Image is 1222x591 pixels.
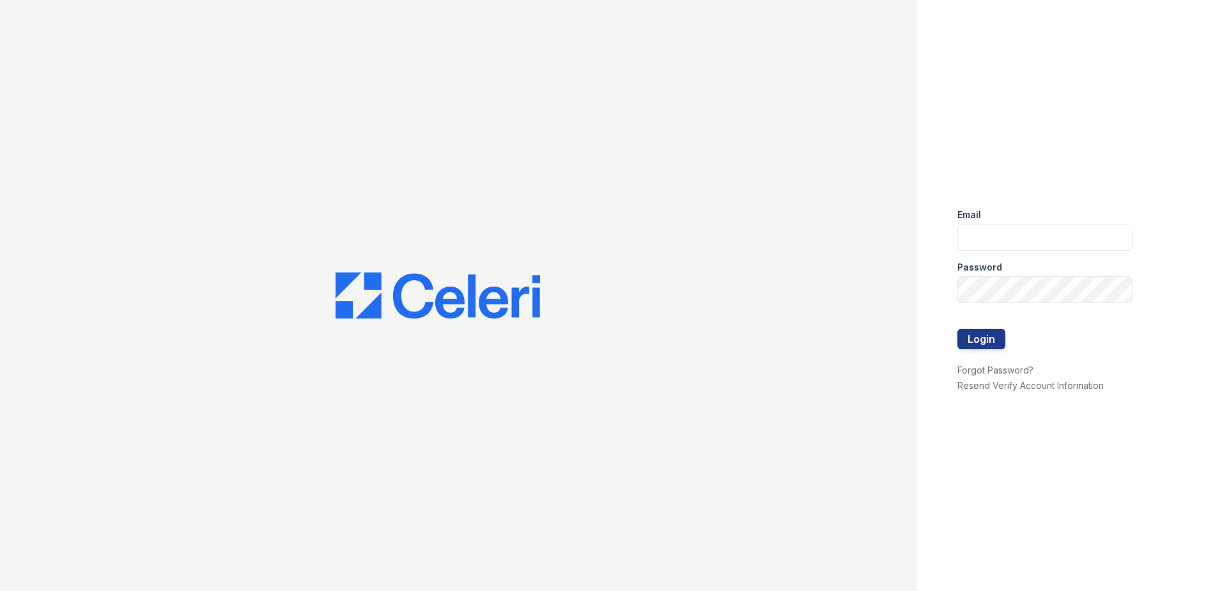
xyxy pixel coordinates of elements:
[957,380,1104,391] a: Resend Verify Account Information
[336,272,540,319] img: CE_Logo_Blue-a8612792a0a2168367f1c8372b55b34899dd931a85d93a1a3d3e32e68fde9ad4.png
[957,261,1002,274] label: Password
[957,329,1005,349] button: Login
[957,209,981,221] label: Email
[957,365,1033,375] a: Forgot Password?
